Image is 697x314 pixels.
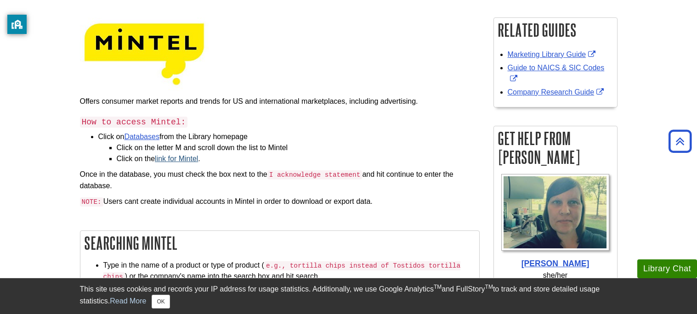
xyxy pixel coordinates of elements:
a: Profile Photo [PERSON_NAME] [499,174,612,270]
a: link for Mintel [155,155,198,163]
button: Close [152,295,170,308]
code: NOTE: [80,197,103,207]
img: mintel logo [80,17,209,91]
img: Profile Photo [501,174,610,251]
a: Back to Top [665,135,695,147]
h2: Searching Mintel [80,231,479,255]
li: Click on the letter M and scroll down the list to Mintel [117,142,480,153]
a: Databases [124,133,159,140]
a: Read More [110,297,146,305]
button: privacy banner [7,15,27,34]
sup: TM [485,284,493,290]
sup: TM [434,284,442,290]
li: Type in the name of a product or type of product ( ) or the company's name into the search box an... [103,260,475,282]
a: Link opens in new window [508,64,605,83]
li: Click on from the Library homepage [98,131,480,164]
a: Link opens in new window [508,88,606,96]
div: This site uses cookies and records your IP address for usage statistics. Additionally, we use Goo... [80,284,618,308]
a: Link opens in new window [508,50,598,58]
button: Library Chat [637,259,697,278]
code: e.g., tortilla chips instead of Tostidos tortilla chips [103,261,461,282]
code: How to access Mintel: [80,117,188,128]
li: Click on the . [117,153,480,164]
p: Users cant create individual accounts in Mintel in order to download or export data. [80,196,480,207]
p: Once in the database, you must check the box next to the and hit continue to enter the database. [80,169,480,191]
code: I acknowledge statement [267,170,363,179]
div: she/her [499,270,612,281]
p: Offers consumer market reports and trends for US and international marketplaces, including advert... [80,96,480,107]
h2: Get Help From [PERSON_NAME] [494,126,617,169]
div: [PERSON_NAME] [499,258,612,269]
h2: Related Guides [494,18,617,42]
